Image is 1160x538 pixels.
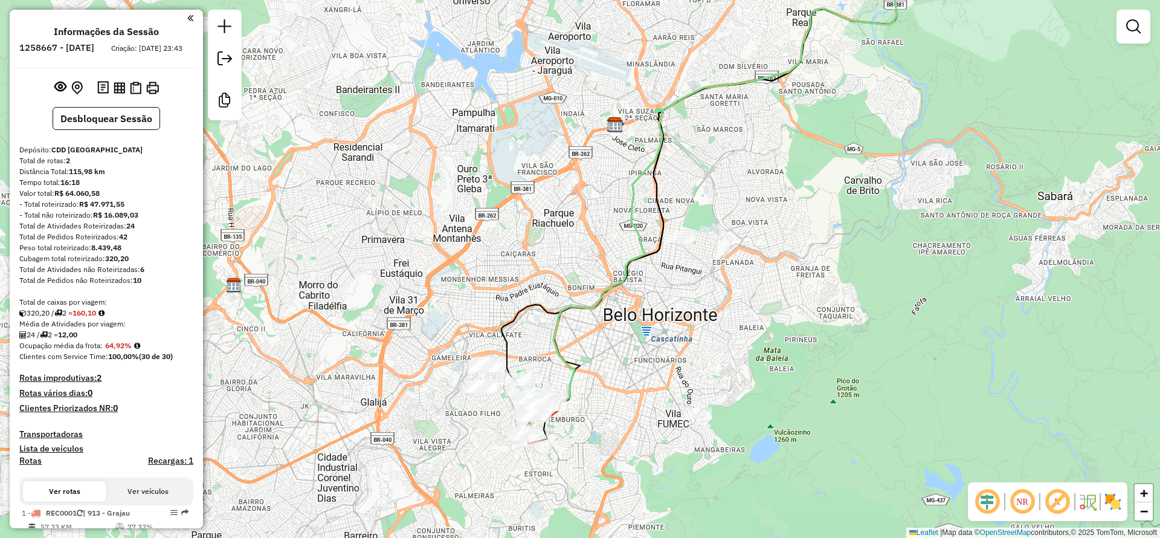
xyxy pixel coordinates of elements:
a: Exportar sessão [213,47,237,74]
strong: 2 [97,372,101,383]
div: Valor total: [19,188,193,199]
strong: 320,20 [105,254,129,263]
i: % de utilização do peso [115,523,124,531]
h4: Lista de veículos [19,444,193,454]
button: Imprimir Rotas [144,79,161,97]
span: REC0001 [46,508,77,517]
a: Leaflet [909,528,938,537]
strong: 16:18 [60,178,80,187]
span: − [1140,504,1148,519]
button: Logs desbloquear sessão [95,79,111,97]
a: Exibir filtros [1121,15,1145,39]
button: Desbloquear Sessão [53,107,160,130]
div: Criação: [DATE] 23:43 [106,43,187,54]
div: Distância Total: [19,166,193,177]
div: Atividade não roteirizada - PEREIRA E OLIVEIRA L [470,357,500,369]
span: Ocultar deslocamento [973,487,1002,516]
button: Ver rotas [23,481,106,502]
div: Total de Atividades Roteirizadas: [19,221,193,232]
span: Ocultar NR [1008,487,1037,516]
strong: 160,10 [72,308,96,317]
i: Distância Total [28,523,36,531]
a: Nova sessão e pesquisa [213,15,237,42]
h4: Clientes Priorizados NR: [19,403,193,413]
img: CDD Contagem [226,277,242,293]
strong: 0 [88,387,92,398]
strong: (30 de 30) [139,352,173,361]
button: Ver veículos [106,481,190,502]
strong: 12,00 [58,330,77,339]
strong: R$ 47.971,55 [79,199,124,209]
a: Zoom in [1135,484,1153,502]
strong: 115,98 km [69,167,105,176]
div: Cubagem total roteirizado: [19,253,193,264]
span: Clientes com Service Time: [19,352,108,361]
h4: Rotas improdutivas: [19,373,193,383]
i: Veículo já utilizado nesta sessão [77,510,83,517]
strong: 42 [119,232,127,241]
button: Exibir sessão original [52,78,69,97]
span: Exibir rótulo [1043,487,1072,516]
strong: R$ 64.060,58 [54,189,100,198]
td: 57,23 KM [40,521,115,533]
strong: 10 [133,276,141,285]
i: Total de rotas [54,310,62,317]
strong: 6 [140,265,144,274]
a: Zoom out [1135,502,1153,520]
div: Atividade não roteirizada - BAR E RESTAURANTE BO [473,359,503,371]
div: Total de caixas por viagem: [19,297,193,308]
span: 1 - [22,508,130,517]
img: AS - BH [607,117,622,132]
div: 24 / 2 = [19,329,193,340]
em: Média calculada utilizando a maior ocupação (%Peso ou %Cubagem) de cada rota da sessão. Rotas cro... [134,342,140,349]
div: Atividade não roteirizada - MATHEUS ANTONIO OLIV [465,380,495,392]
i: Meta Caixas/viagem: 465,72 Diferença: -305,62 [98,310,105,317]
h4: Recargas: 1 [148,456,193,466]
h6: 1258667 - [DATE] [19,42,94,53]
div: Média de Atividades por viagem: [19,319,193,329]
i: Cubagem total roteirizado [19,310,27,317]
h4: Rotas vários dias: [19,388,193,398]
span: Ocupação média da frota: [19,341,103,350]
div: Atividade não roteirizada - CASA MATA GASTROPUB LTDA [664,231,694,243]
a: OpenStreetMap [980,528,1031,537]
div: Atividade não roteirizada - MINAS GOURMET [681,407,712,420]
img: Exibir/Ocultar setores [1103,492,1123,511]
div: - Total roteirizado: [19,199,193,210]
div: Total de Atividades não Roteirizadas: [19,264,193,275]
strong: 64,92% [105,341,132,350]
div: - Total não roteirizado: [19,210,193,221]
strong: 2 [66,156,70,165]
img: Fluxo de ruas [1078,492,1097,511]
strong: 8.439,48 [91,243,121,252]
span: | 913 - Grajau [83,508,130,517]
div: Tempo total: [19,177,193,188]
a: Rotas [19,456,42,466]
button: Centralizar mapa no depósito ou ponto de apoio [69,79,85,97]
div: Depósito: [19,144,193,155]
div: Total de Pedidos Roteirizados: [19,232,193,242]
strong: R$ 16.089,03 [93,210,138,219]
td: 77,32% [127,521,188,533]
strong: 100,00% [108,352,139,361]
img: CDD Belo Horizonte [608,117,623,133]
strong: CDD [GEOGRAPHIC_DATA] [51,145,143,154]
i: Total de rotas [40,331,48,339]
div: Total de rotas: [19,155,193,166]
h4: Informações da Sessão [54,26,159,37]
button: Visualizar relatório de Roteirização [111,79,127,96]
em: Opções [170,509,178,516]
div: Atividade não roteirizada - ROBSON INACIO PEREIR [467,360,497,372]
strong: 0 [113,403,118,413]
span: + [1140,485,1148,501]
strong: 24 [126,221,135,230]
div: Map data © contributors,© 2025 TomTom, Microsoft [906,528,1160,538]
button: Visualizar Romaneio [127,79,144,97]
em: Rota exportada [181,509,188,516]
div: Peso total roteirizado: [19,242,193,253]
div: 320,20 / 2 = [19,308,193,319]
i: Total de Atividades [19,331,27,339]
div: Total de Pedidos não Roteirizados: [19,275,193,286]
h4: Transportadoras [19,429,193,439]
